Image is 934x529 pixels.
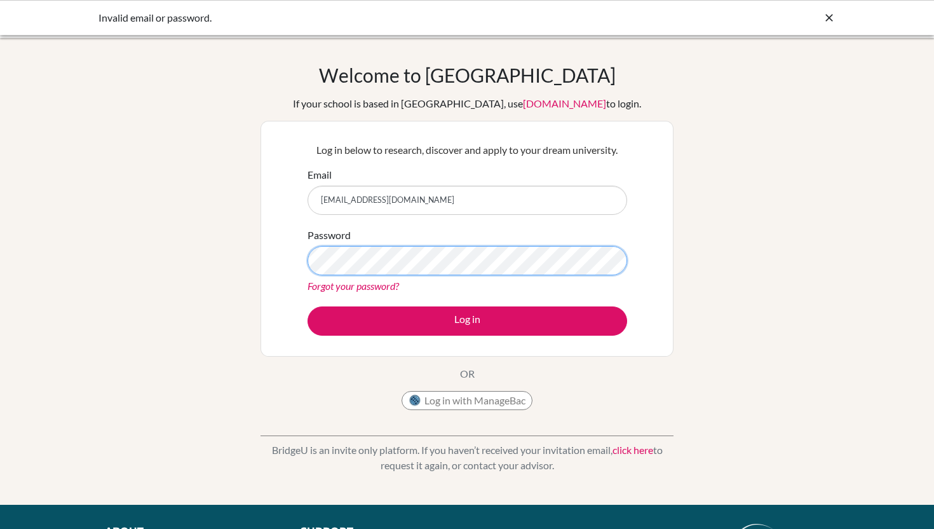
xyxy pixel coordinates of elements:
p: OR [460,366,475,381]
button: Log in [308,306,627,336]
label: Email [308,167,332,182]
p: BridgeU is an invite only platform. If you haven’t received your invitation email, to request it ... [261,443,673,473]
p: Log in below to research, discover and apply to your dream university. [308,142,627,158]
a: Forgot your password? [308,280,399,292]
a: click here [613,444,653,456]
a: [DOMAIN_NAME] [523,97,606,109]
div: If your school is based in [GEOGRAPHIC_DATA], use to login. [293,96,641,111]
div: Invalid email or password. [98,10,645,25]
button: Log in with ManageBac [402,391,532,410]
h1: Welcome to [GEOGRAPHIC_DATA] [319,64,616,86]
label: Password [308,228,351,243]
